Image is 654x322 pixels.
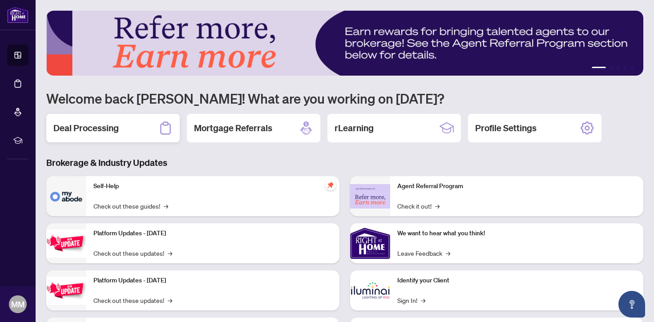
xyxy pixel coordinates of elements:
img: Self-Help [46,176,86,216]
p: Platform Updates - [DATE] [93,229,332,238]
p: Identify your Client [397,276,636,286]
span: → [168,295,172,305]
p: Agent Referral Program [397,181,636,191]
h2: Mortgage Referrals [194,122,272,134]
img: Slide 0 [46,11,643,76]
img: Platform Updates - July 21, 2025 [46,229,86,258]
button: 4 [624,67,627,70]
h2: Deal Processing [53,122,119,134]
img: Platform Updates - July 8, 2025 [46,277,86,305]
a: Check out these updates!→ [93,295,172,305]
button: 3 [617,67,620,70]
a: Sign In!→ [397,295,425,305]
img: Identify your Client [350,270,390,310]
img: Agent Referral Program [350,184,390,209]
span: → [446,248,450,258]
p: We want to hear what you think! [397,229,636,238]
button: 1 [592,67,606,70]
img: We want to hear what you think! [350,223,390,263]
a: Check out these updates!→ [93,248,172,258]
button: 5 [631,67,634,70]
h3: Brokerage & Industry Updates [46,157,643,169]
span: → [168,248,172,258]
p: Platform Updates - [DATE] [93,276,332,286]
a: Check it out!→ [397,201,440,211]
button: 2 [610,67,613,70]
span: → [435,201,440,211]
span: → [164,201,168,211]
p: Self-Help [93,181,332,191]
a: Leave Feedback→ [397,248,450,258]
h2: rLearning [335,122,374,134]
span: MM [11,298,24,310]
img: logo [7,7,28,23]
button: Open asap [618,291,645,318]
a: Check out these guides!→ [93,201,168,211]
span: → [421,295,425,305]
h1: Welcome back [PERSON_NAME]! What are you working on [DATE]? [46,90,643,107]
h2: Profile Settings [475,122,537,134]
span: pushpin [325,180,336,190]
